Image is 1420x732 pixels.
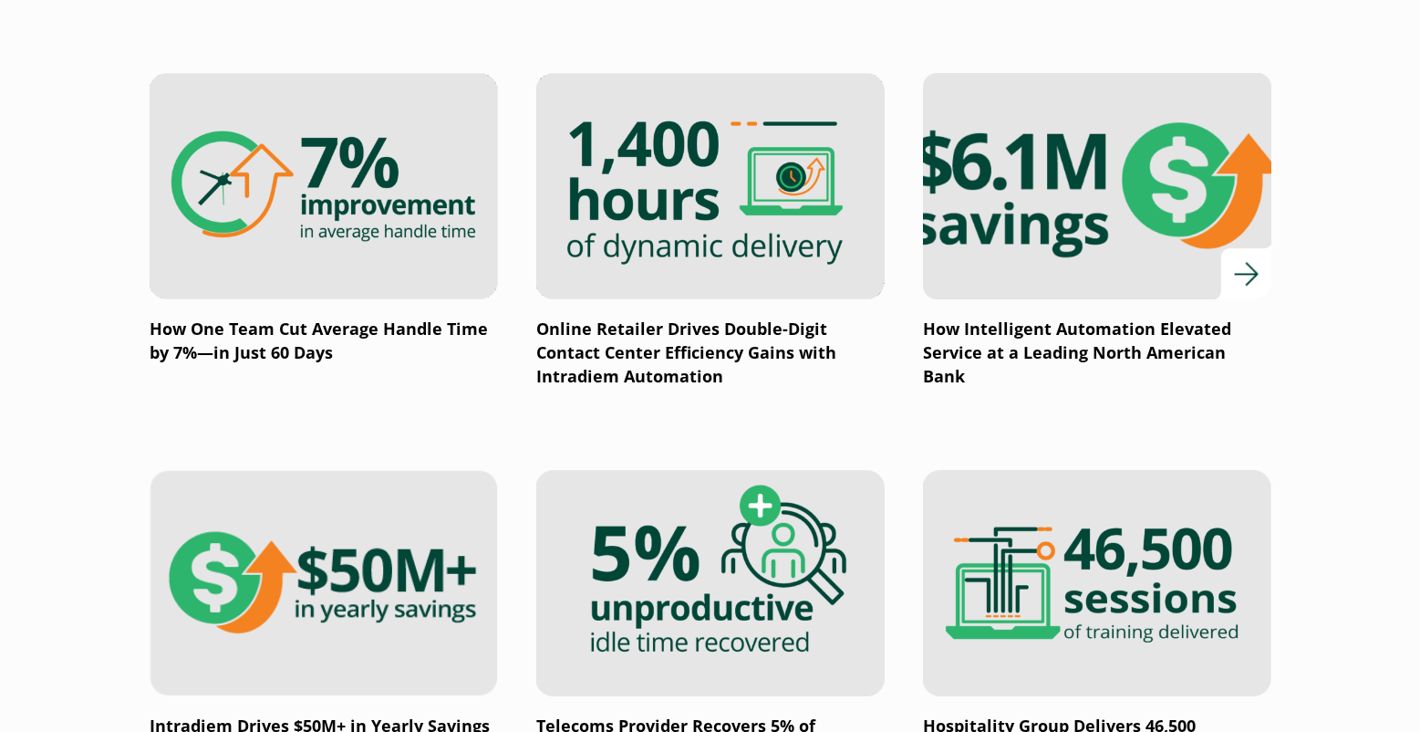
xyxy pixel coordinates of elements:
[536,73,885,389] a: Online Retailer Drives Double-Digit Contact Center Efficiency Gains with Intradiem Automation
[150,318,498,365] p: How One Team Cut Average Handle Time by 7%—in Just 60 Days
[150,73,498,365] a: How One Team Cut Average Handle Time by 7%—in Just 60 Days
[923,318,1271,389] p: How Intelligent Automation Elevated Service at a Leading North American Bank
[923,73,1271,389] a: How Intelligent Automation Elevated Service at a Leading North American Bank
[536,318,885,389] p: Online Retailer Drives Double-Digit Contact Center Efficiency Gains with Intradiem Automation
